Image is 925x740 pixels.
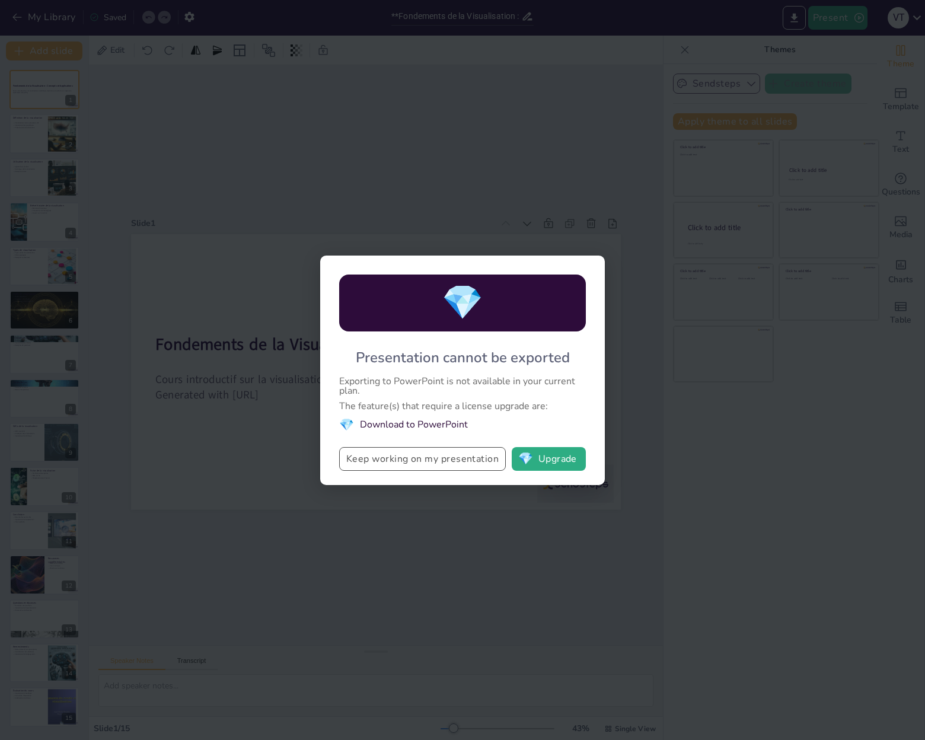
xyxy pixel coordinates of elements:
[512,447,586,471] button: diamondUpgrade
[339,377,586,395] div: Exporting to PowerPoint is not available in your current plan.
[356,348,570,367] div: Presentation cannot be exported
[442,280,483,326] span: diamond
[339,401,586,411] div: The feature(s) that require a license upgrade are:
[339,417,586,433] li: Download to PowerPoint
[518,453,533,465] span: diamond
[339,417,354,433] span: diamond
[339,447,506,471] button: Keep working on my presentation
